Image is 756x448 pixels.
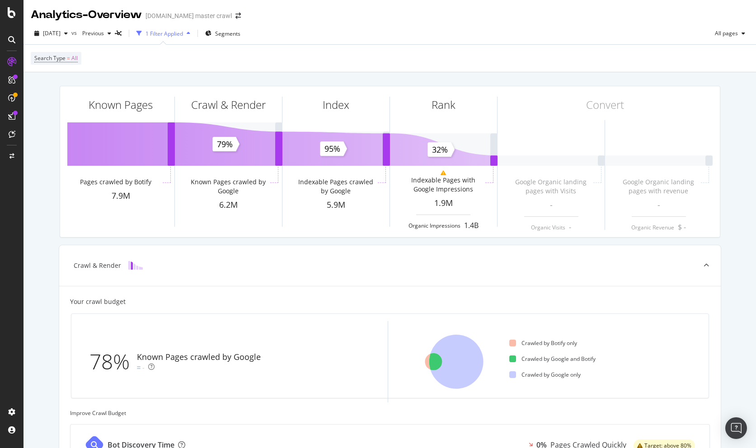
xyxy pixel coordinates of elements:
[67,190,174,202] div: 7.9M
[432,97,455,112] div: Rank
[282,199,390,211] div: 5.9M
[31,7,142,23] div: Analytics - Overview
[509,355,596,363] div: Crawled by Google and Botify
[711,26,749,41] button: All pages
[34,54,66,62] span: Search Type
[70,297,126,306] div: Your crawl budget
[146,11,232,20] div: [DOMAIN_NAME] master crawl
[188,177,268,196] div: Known Pages crawled by Google
[215,30,240,37] span: Segments
[89,347,137,377] div: 78%
[403,176,484,194] div: Indexable Pages with Google Impressions
[71,52,78,65] span: All
[146,30,183,37] div: 1 Filter Applied
[509,339,577,347] div: Crawled by Botify only
[74,261,121,270] div: Crawl & Render
[71,29,79,37] span: vs
[191,97,266,112] div: Crawl & Render
[133,26,194,41] button: 1 Filter Applied
[725,417,747,439] div: Open Intercom Messenger
[137,351,261,363] div: Known Pages crawled by Google
[31,26,71,41] button: [DATE]
[509,371,581,378] div: Crawled by Google only
[175,199,282,211] div: 6.2M
[202,26,244,41] button: Segments
[79,29,104,37] span: Previous
[67,54,70,62] span: =
[235,13,241,19] div: arrow-right-arrow-left
[128,261,143,270] img: block-icon
[711,29,738,37] span: All pages
[79,26,115,41] button: Previous
[89,97,153,112] div: Known Pages
[43,29,61,37] span: 2025 Oct. 6th
[390,197,497,209] div: 1.9M
[70,409,710,417] div: Improve Crawl Budget
[464,220,479,231] div: 1.4B
[142,363,145,372] div: -
[80,177,151,187] div: Pages crawled by Botify
[295,177,376,196] div: Indexable Pages crawled by Google
[323,97,349,112] div: Index
[137,366,141,369] img: Equal
[409,222,460,229] div: Organic Impressions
